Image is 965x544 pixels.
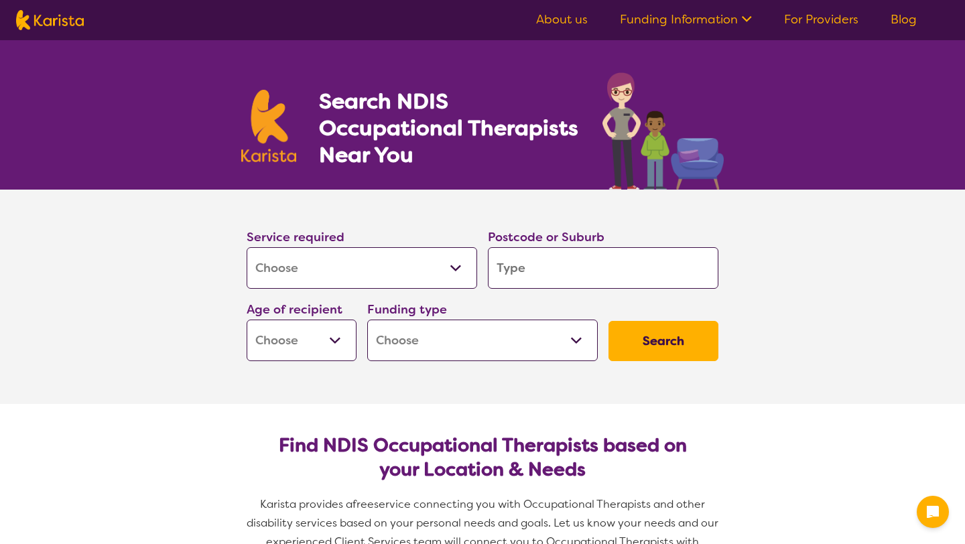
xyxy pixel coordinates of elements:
[319,88,580,168] h1: Search NDIS Occupational Therapists Near You
[488,247,718,289] input: Type
[367,301,447,318] label: Funding type
[891,11,917,27] a: Blog
[260,497,352,511] span: Karista provides a
[241,90,296,162] img: Karista logo
[620,11,752,27] a: Funding Information
[247,301,342,318] label: Age of recipient
[602,72,724,190] img: occupational-therapy
[784,11,858,27] a: For Providers
[488,229,604,245] label: Postcode or Suburb
[247,229,344,245] label: Service required
[257,433,708,482] h2: Find NDIS Occupational Therapists based on your Location & Needs
[608,321,718,361] button: Search
[536,11,588,27] a: About us
[16,10,84,30] img: Karista logo
[352,497,374,511] span: free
